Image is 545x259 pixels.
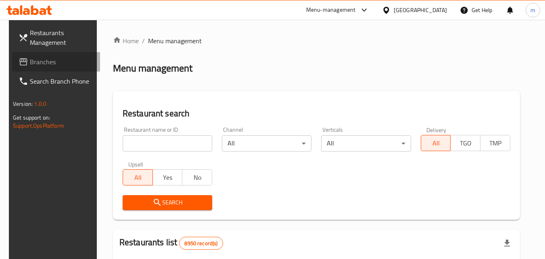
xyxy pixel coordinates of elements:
a: Home [113,36,139,46]
button: Search [123,195,212,210]
a: Branches [12,52,100,72]
span: Get support on: [13,112,50,123]
h2: Menu management [113,62,192,75]
span: All [424,137,448,149]
span: Search [129,198,206,208]
li: / [142,36,145,46]
button: TGO [450,135,480,151]
span: Menu management [148,36,202,46]
div: All [321,135,411,152]
span: No [186,172,209,183]
div: [GEOGRAPHIC_DATA] [394,6,447,15]
button: Yes [152,169,183,185]
span: TGO [454,137,477,149]
button: All [421,135,451,151]
span: TMP [484,137,507,149]
button: TMP [480,135,510,151]
span: Branches [30,57,94,67]
span: Search Branch Phone [30,76,94,86]
a: Restaurants Management [12,23,100,52]
span: All [126,172,150,183]
h2: Restaurants list [119,236,223,250]
a: Search Branch Phone [12,72,100,91]
span: Yes [156,172,180,183]
label: Delivery [426,127,447,133]
span: m [530,6,535,15]
div: Export file [497,234,517,253]
span: 8950 record(s) [180,240,222,247]
a: Support.OpsPlatform [13,120,64,131]
nav: breadcrumb [113,36,520,46]
span: Restaurants Management [30,28,94,47]
label: Upsell [128,161,143,167]
button: No [182,169,212,185]
div: All [222,135,311,152]
div: Total records count [179,237,223,250]
span: Version: [13,99,33,109]
input: Search for restaurant name or ID.. [123,135,212,152]
span: 1.0.0 [34,99,46,109]
button: All [123,169,153,185]
h2: Restaurant search [123,107,510,120]
div: Menu-management [306,5,356,15]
